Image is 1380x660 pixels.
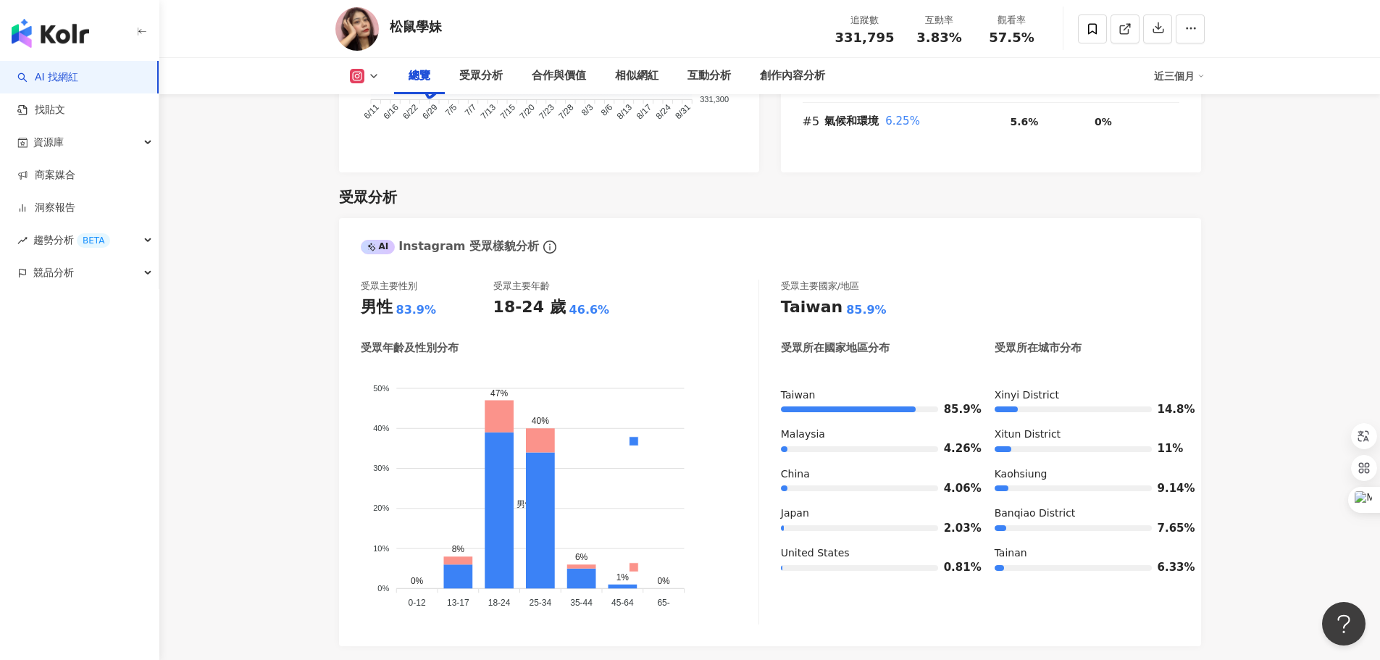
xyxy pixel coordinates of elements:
div: 總覽 [409,67,430,85]
img: logo [12,19,89,48]
tspan: 7/5 [443,101,459,117]
div: Taiwan [781,388,966,403]
img: KOL Avatar [335,7,379,51]
span: 3.83% [916,30,961,45]
div: 受眾分析 [339,187,397,207]
div: 男性 [361,296,393,319]
tspan: 25-34 [529,598,551,608]
div: 受眾主要性別 [361,280,417,293]
tspan: 7/23 [537,101,556,121]
tspan: 18-24 [488,598,510,608]
div: Kaohsiung [995,467,1179,482]
span: 85.9% [944,404,966,415]
tspan: 8/3 [579,101,595,117]
span: 0% [1095,116,1112,128]
div: #5 [803,112,824,130]
tspan: 45-64 [611,598,634,608]
tspan: 7/7 [462,101,478,117]
span: 4.06% [944,483,966,494]
div: 追蹤數 [835,13,895,28]
div: Tainan [995,546,1179,561]
div: Taiwan [781,296,842,319]
div: 受眾所在國家地區分布 [781,341,890,356]
div: 合作與價值 [532,67,586,85]
div: 46.6% [569,302,610,318]
div: Japan [781,506,966,521]
span: 趨勢分析 [33,224,110,256]
tspan: 8/6 [598,101,614,117]
a: searchAI 找網紅 [17,70,78,85]
tspan: 7/28 [556,101,576,121]
span: 14.8% [1158,404,1179,415]
tspan: 7/15 [498,101,517,121]
div: 受眾所在城市分布 [995,341,1082,356]
tspan: 8/24 [653,101,673,121]
tspan: 0% [377,584,389,593]
div: 創作內容分析 [760,67,825,85]
tspan: 8/13 [614,101,634,121]
div: 相似網紅 [615,67,658,85]
tspan: 10% [373,543,389,552]
div: Banqiao District [995,506,1179,521]
span: 4.26% [944,443,966,454]
div: 近三個月 [1154,64,1205,88]
span: 2.03% [944,523,966,534]
tspan: 65- [657,598,669,608]
div: 受眾分析 [459,67,503,85]
div: BETA [77,233,110,248]
span: 331,795 [835,30,895,45]
div: 松鼠學妹 [390,17,442,35]
tspan: 20% [373,504,389,512]
div: 受眾年齡及性別分布 [361,341,459,356]
div: United States [781,546,966,561]
tspan: 0-12 [408,598,425,608]
span: 5.6% [1011,116,1039,128]
span: 男性 [506,499,534,509]
tspan: 6/29 [420,101,440,121]
span: 57.5% [989,30,1034,45]
div: 互動分析 [687,67,731,85]
div: 互動率 [912,13,967,28]
div: Instagram 受眾樣貌分析 [361,238,539,254]
a: 找貼文 [17,103,65,117]
tspan: 30% [373,464,389,472]
span: 6.25% [885,114,920,128]
span: 氣候和環境 [824,114,879,128]
div: 受眾主要國家/地區 [781,280,859,293]
span: 0.81% [944,562,966,573]
div: 18-24 歲 [493,296,566,319]
tspan: 8/31 [673,101,693,121]
tspan: 35-44 [570,598,593,608]
span: rise [17,235,28,246]
div: 85.9% [846,302,887,318]
tspan: 8/17 [634,101,653,121]
div: AI [361,240,396,254]
tspan: 6/11 [361,101,381,121]
div: Xitun District [995,427,1179,442]
span: 競品分析 [33,256,74,289]
span: info-circle [541,238,559,256]
tspan: 7/13 [478,101,498,121]
tspan: 40% [373,424,389,433]
div: China [781,467,966,482]
tspan: 6/16 [381,101,401,121]
div: 觀看率 [984,13,1040,28]
div: 83.9% [396,302,437,318]
tspan: 50% [373,383,389,392]
tspan: 7/20 [517,101,537,121]
tspan: 331,300 [700,95,729,104]
div: Xinyi District [995,388,1179,403]
span: 11% [1158,443,1179,454]
span: 9.14% [1158,483,1179,494]
div: 受眾主要年齡 [493,280,550,293]
iframe: Help Scout Beacon - Open [1322,602,1366,646]
tspan: 13-17 [447,598,469,608]
span: 6.33% [1158,562,1179,573]
div: Malaysia [781,427,966,442]
tspan: 6/22 [401,101,420,121]
span: 資源庫 [33,126,64,159]
span: 7.65% [1158,523,1179,534]
a: 洞察報告 [17,201,75,215]
a: 商案媒合 [17,168,75,183]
